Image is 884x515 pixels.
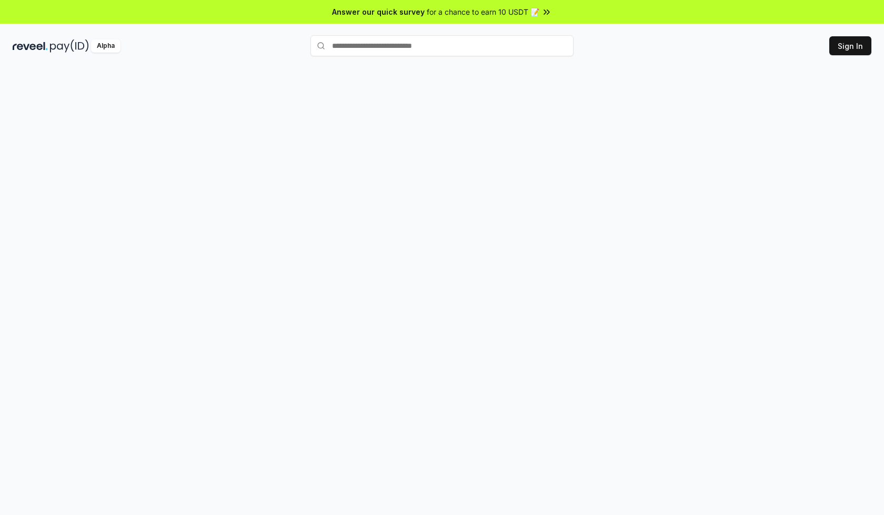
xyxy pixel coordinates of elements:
[50,39,89,53] img: pay_id
[13,39,48,53] img: reveel_dark
[91,39,120,53] div: Alpha
[427,6,539,17] span: for a chance to earn 10 USDT 📝
[332,6,425,17] span: Answer our quick survey
[829,36,871,55] button: Sign In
